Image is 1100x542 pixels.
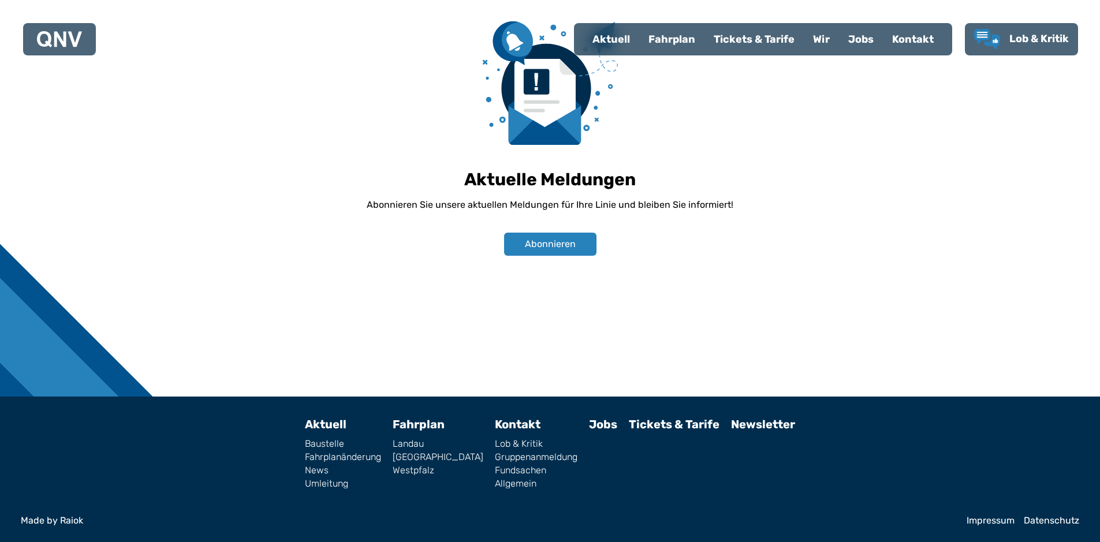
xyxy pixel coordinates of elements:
[731,417,795,431] a: Newsletter
[495,479,577,488] a: Allgemein
[883,24,943,54] a: Kontakt
[464,169,636,190] h1: Aktuelle Meldungen
[495,417,540,431] a: Kontakt
[393,453,483,462] a: [GEOGRAPHIC_DATA]
[525,237,576,251] span: Abonnieren
[37,31,82,47] img: QNV Logo
[839,24,883,54] a: Jobs
[804,24,839,54] a: Wir
[367,198,733,212] p: Abonnieren Sie unsere aktuellen Meldungen für Ihre Linie und bleiben Sie informiert!
[974,29,1069,50] a: Lob & Kritik
[504,233,596,256] button: Abonnieren
[393,417,445,431] a: Fahrplan
[629,417,719,431] a: Tickets & Tarife
[37,28,82,51] a: QNV Logo
[583,24,639,54] a: Aktuell
[305,479,381,488] a: Umleitung
[967,516,1015,525] a: Impressum
[483,21,618,145] img: newsletter
[1024,516,1079,525] a: Datenschutz
[305,439,381,448] a: Baustelle
[704,24,804,54] a: Tickets & Tarife
[305,466,381,475] a: News
[393,439,483,448] a: Landau
[495,453,577,462] a: Gruppenanmeldung
[305,453,381,462] a: Fahrplanänderung
[639,24,704,54] a: Fahrplan
[21,516,957,525] a: Made by Raiok
[393,466,483,475] a: Westpfalz
[305,417,346,431] a: Aktuell
[495,466,577,475] a: Fundsachen
[1009,32,1069,45] span: Lob & Kritik
[589,417,617,431] a: Jobs
[495,439,577,448] a: Lob & Kritik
